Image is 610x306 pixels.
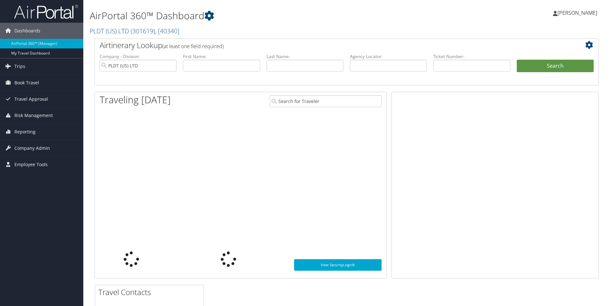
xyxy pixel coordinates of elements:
[14,157,48,173] span: Employee Tools
[90,9,432,22] h1: AirPortal 360™ Dashboard
[433,53,510,60] label: Ticket Number:
[14,75,39,91] span: Book Travel
[553,3,604,22] a: [PERSON_NAME]
[90,27,179,35] a: PLDT (US) LTD
[155,27,179,35] span: , [ 40340 ]
[14,91,48,107] span: Travel Approval
[100,40,552,51] h2: Airtinerary Lookup
[131,27,155,35] span: ( 301619 )
[100,53,177,60] label: Company - Division:
[14,107,53,123] span: Risk Management
[14,140,50,156] span: Company Admin
[14,58,25,74] span: Trips
[183,53,260,60] label: First Name:
[98,287,203,298] h2: Travel Contacts
[162,43,224,50] span: (at least one field required)
[350,53,427,60] label: Agency Locator:
[517,60,594,72] button: Search
[557,9,597,16] span: [PERSON_NAME]
[14,124,36,140] span: Reporting
[14,23,40,39] span: Dashboards
[14,4,78,19] img: airportal-logo.png
[100,93,171,106] h1: Traveling [DATE]
[270,95,382,107] input: Search for Traveler
[267,53,343,60] label: Last Name:
[294,259,382,271] a: View SecurityLogic®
